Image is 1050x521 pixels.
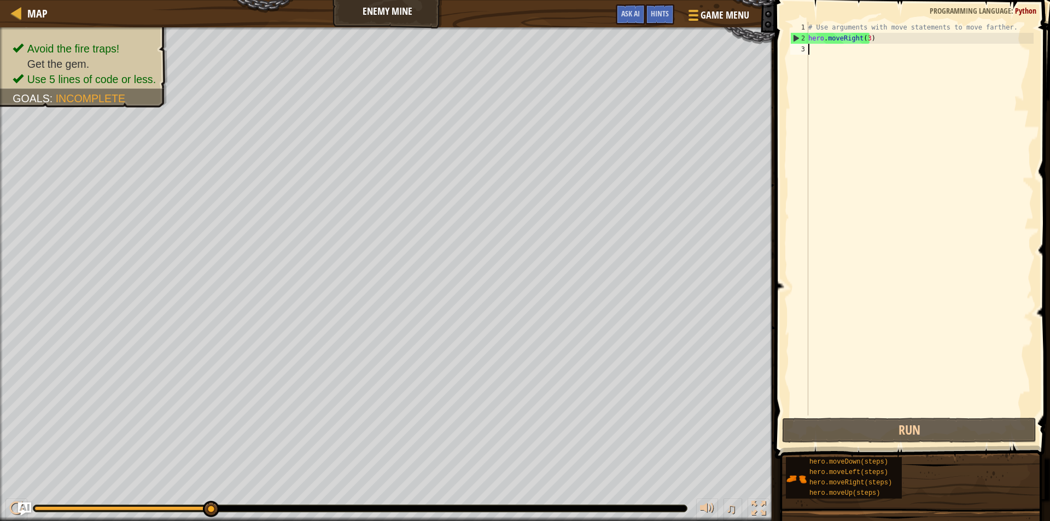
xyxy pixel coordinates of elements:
[27,58,89,70] span: Get the gem.
[809,469,888,476] span: hero.moveLeft(steps)
[790,44,808,55] div: 3
[809,458,888,466] span: hero.moveDown(steps)
[724,499,742,521] button: ♫
[27,73,156,85] span: Use 5 lines of code or less.
[791,33,808,44] div: 2
[13,41,156,56] li: Avoid the fire traps!
[726,500,737,517] span: ♫
[680,4,756,30] button: Game Menu
[790,22,808,33] div: 1
[809,489,880,497] span: hero.moveUp(steps)
[748,499,769,521] button: Toggle fullscreen
[782,418,1036,443] button: Run
[18,502,31,516] button: Ask AI
[1015,5,1036,16] span: Python
[5,499,27,521] button: Ctrl + P: Play
[786,469,807,489] img: portrait.png
[13,56,156,72] li: Get the gem.
[696,499,718,521] button: Adjust volume
[27,43,120,55] span: Avoid the fire traps!
[621,8,640,19] span: Ask AI
[651,8,669,19] span: Hints
[27,6,48,21] span: Map
[50,92,56,104] span: :
[616,4,645,25] button: Ask AI
[701,8,749,22] span: Game Menu
[13,72,156,87] li: Use 5 lines of code or less.
[809,479,892,487] span: hero.moveRight(steps)
[56,92,125,104] span: Incomplete
[13,92,50,104] span: Goals
[930,5,1011,16] span: Programming language
[1011,5,1015,16] span: :
[22,6,48,21] a: Map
